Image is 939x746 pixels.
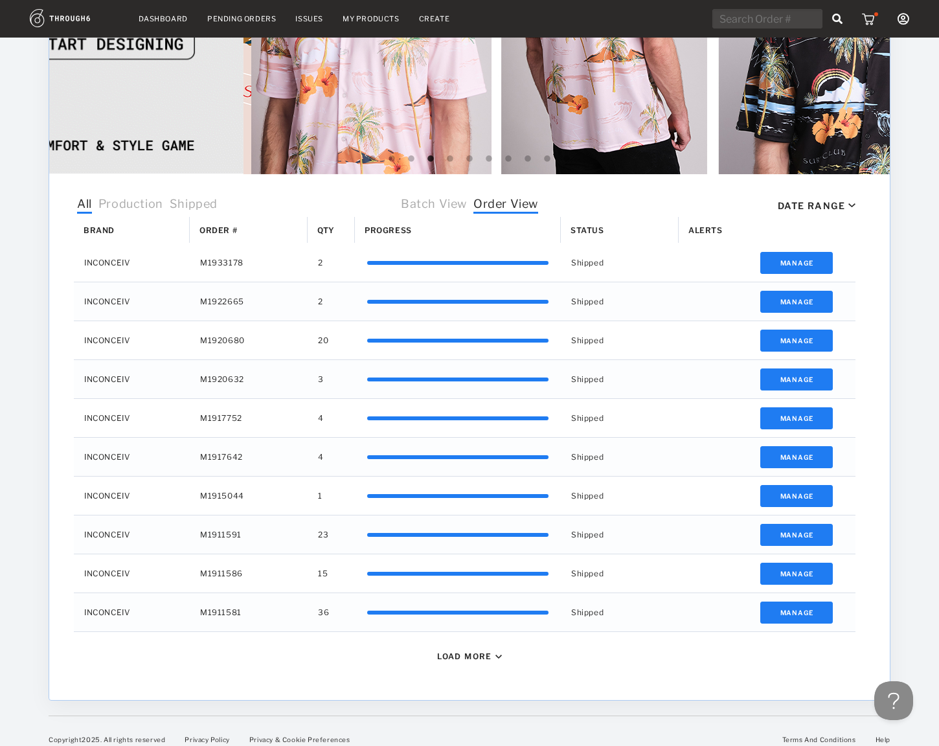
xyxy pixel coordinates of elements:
span: Order View [473,197,538,214]
button: 9 [521,153,534,166]
div: INCONCEIV [74,321,190,359]
button: Manage [760,407,833,429]
button: Manage [760,252,833,274]
a: Dashboard [139,14,188,23]
img: icon_cart_red_dot.b92b630d.svg [862,12,878,25]
a: Terms And Conditions [782,736,856,743]
span: 2 [318,293,323,310]
span: Copyright 2025 . All rights reserved [49,736,165,743]
button: 10 [541,153,554,166]
div: Shipped [561,515,679,554]
a: Pending Orders [207,14,276,23]
button: Manage [760,563,833,585]
div: INCONCEIV [74,360,190,398]
div: M1911586 [190,554,308,593]
button: 4 [424,153,437,166]
div: Load More [437,651,492,661]
a: Issues [295,14,323,23]
span: Order # [199,225,237,235]
div: M1922665 [190,282,308,321]
div: Press SPACE to select this row. [74,593,855,632]
div: Shipped [561,593,679,631]
div: INCONCEIV [74,243,190,282]
button: 7 [482,153,495,166]
span: 23 [318,526,328,543]
iframe: Toggle Customer Support [874,681,913,720]
div: Press SPACE to select this row. [74,399,855,438]
button: Manage [760,330,833,352]
span: 20 [318,332,328,349]
span: Batch View [401,197,467,214]
button: 1 [366,153,379,166]
span: 2 [318,254,323,271]
button: 3 [405,153,418,166]
div: Shipped [561,321,679,359]
div: Shipped [561,554,679,593]
span: Brand [84,225,115,235]
button: Manage [760,291,833,313]
button: Manage [760,446,833,468]
span: All [77,197,92,214]
a: My Products [343,14,400,23]
button: Manage [760,485,833,507]
span: Alerts [688,225,723,235]
a: Help [876,736,890,743]
div: Shipped [561,243,679,282]
button: Manage [760,524,833,546]
button: 5 [444,153,457,166]
span: Status [571,225,604,235]
div: M1920632 [190,360,308,398]
div: M1911581 [190,593,308,631]
div: Shipped [561,399,679,437]
div: INCONCEIV [74,593,190,631]
div: Shipped [561,438,679,476]
button: 11 [560,153,573,166]
div: Press SPACE to select this row. [74,515,855,554]
div: Press SPACE to select this row. [74,243,855,282]
span: 4 [318,449,324,466]
img: icon_caret_down_black.69fb8af9.svg [495,655,502,659]
div: M1911591 [190,515,308,554]
div: Press SPACE to select this row. [74,477,855,515]
a: Privacy Policy [185,736,229,743]
div: Press SPACE to select this row. [74,360,855,399]
a: Privacy & Cookie Preferences [249,736,350,743]
div: INCONCEIV [74,554,190,593]
span: Qty [317,225,335,235]
button: Manage [760,602,833,624]
div: M1917752 [190,399,308,437]
button: 6 [463,153,476,166]
div: Press SPACE to select this row. [74,321,855,360]
div: M1933178 [190,243,308,282]
div: Shipped [561,477,679,515]
div: Date Range [778,200,845,211]
span: 36 [318,604,329,621]
button: 2 [385,153,398,166]
div: M1920680 [190,321,308,359]
span: Shipped [170,197,218,214]
input: Search Order # [712,9,822,28]
div: INCONCEIV [74,282,190,321]
div: INCONCEIV [74,438,190,476]
a: Create [419,14,450,23]
div: Press SPACE to select this row. [74,282,855,321]
img: logo.1c10ca64.svg [30,9,119,27]
div: M1915044 [190,477,308,515]
div: INCONCEIV [74,515,190,554]
span: Progress [365,225,412,235]
span: Production [98,197,163,214]
div: Shipped [561,282,679,321]
button: Manage [760,368,833,390]
div: Press SPACE to select this row. [74,438,855,477]
span: 1 [318,488,322,504]
span: 15 [318,565,328,582]
div: Shipped [561,360,679,398]
span: 4 [318,410,324,427]
div: INCONCEIV [74,399,190,437]
div: INCONCEIV [74,477,190,515]
button: 8 [502,153,515,166]
div: Press SPACE to select this row. [74,554,855,593]
img: icon_caret_down_black.69fb8af9.svg [848,203,855,208]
